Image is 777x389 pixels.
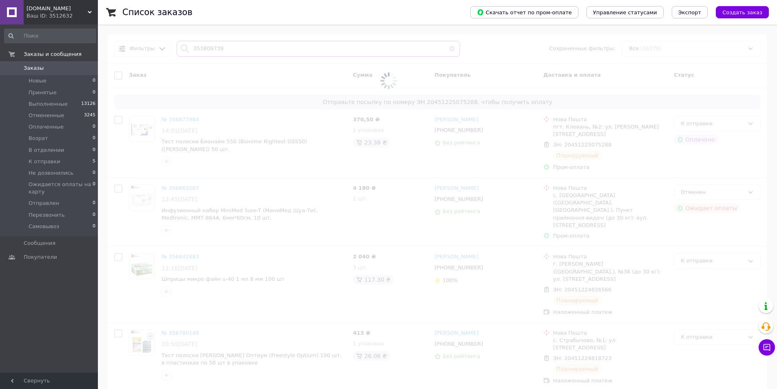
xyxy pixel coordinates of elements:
[122,7,193,17] h1: Список заказов
[93,89,95,96] span: 0
[29,158,60,165] span: К отправки
[29,100,68,108] span: Выполненные
[93,223,95,230] span: 0
[593,9,657,16] span: Управление статусами
[678,9,701,16] span: Экспорт
[587,6,664,18] button: Управление статусами
[716,6,769,18] button: Создать заказ
[477,9,572,16] span: Скачать отчет по пром-оплате
[722,9,762,16] span: Создать заказ
[27,5,88,12] span: Testpoloska.com.ua
[708,9,769,15] a: Создать заказ
[29,223,59,230] span: Самовывоз
[93,181,95,196] span: 0
[93,158,95,165] span: 5
[93,77,95,84] span: 0
[27,12,98,20] div: Ваш ID: 3512632
[29,123,64,131] span: Оплаченные
[29,112,64,119] span: Отмененные
[29,200,59,207] span: Отправлен
[29,169,73,177] span: Не дозвонились
[24,240,55,247] span: Сообщения
[93,135,95,142] span: 0
[4,29,96,43] input: Поиск
[29,147,64,154] span: В отделении
[93,169,95,177] span: 0
[93,147,95,154] span: 0
[93,200,95,207] span: 0
[759,339,775,356] button: Чат с покупателем
[672,6,708,18] button: Экспорт
[470,6,578,18] button: Скачать отчет по пром-оплате
[29,77,46,84] span: Новые
[29,181,93,196] span: Ожидается оплаты на карту
[93,211,95,219] span: 0
[29,89,57,96] span: Принятые
[24,64,44,72] span: Заказы
[81,100,95,108] span: 13126
[29,135,48,142] span: Возрат
[24,51,82,58] span: Заказы и сообщения
[29,211,65,219] span: Перезвонить
[24,253,57,261] span: Покупатели
[84,112,95,119] span: 3245
[93,123,95,131] span: 0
